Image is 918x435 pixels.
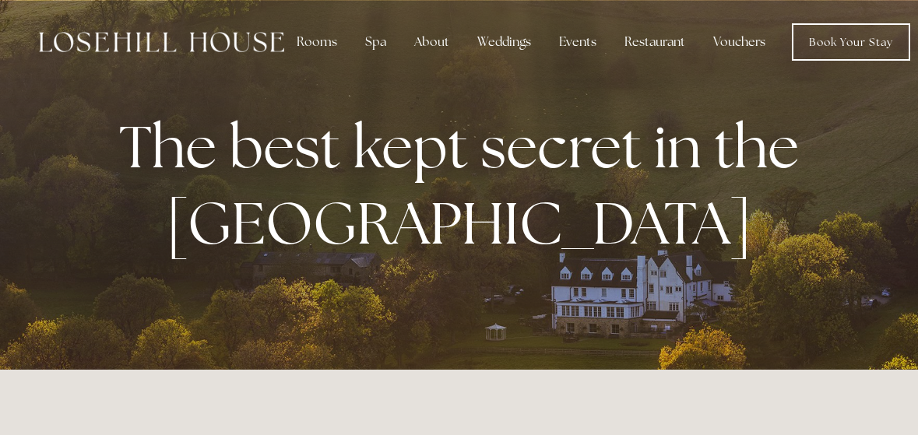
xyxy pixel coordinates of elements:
[547,26,609,58] div: Events
[353,26,399,58] div: Spa
[39,32,284,52] img: Losehill House
[465,26,543,58] div: Weddings
[284,26,350,58] div: Rooms
[402,26,462,58] div: About
[612,26,698,58] div: Restaurant
[701,26,778,58] a: Vouchers
[792,23,910,61] a: Book Your Stay
[119,108,811,261] strong: The best kept secret in the [GEOGRAPHIC_DATA]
